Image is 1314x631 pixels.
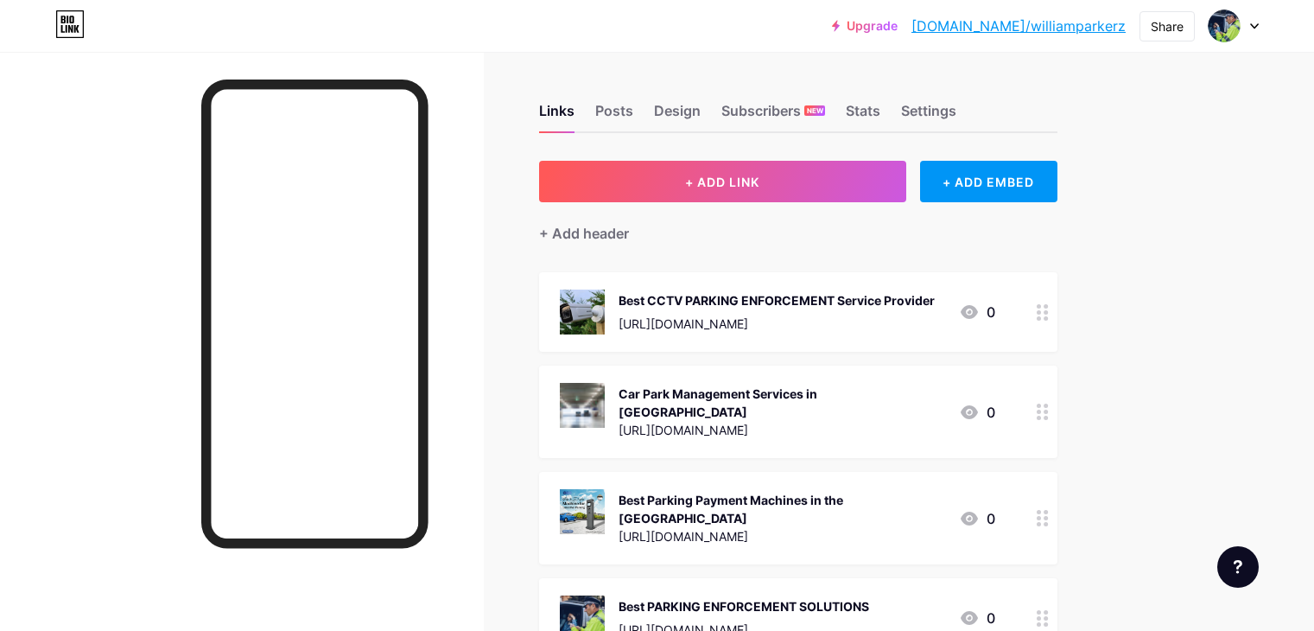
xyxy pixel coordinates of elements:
[959,608,995,628] div: 0
[560,290,605,335] img: Best CCTV PARKING ENFORCEMENT Service Provider
[846,100,880,131] div: Stats
[832,19,898,33] a: Upgrade
[959,402,995,423] div: 0
[959,302,995,322] div: 0
[721,100,825,131] div: Subscribers
[807,105,823,116] span: NEW
[539,161,906,202] button: + ADD LINK
[539,100,574,131] div: Links
[560,383,605,428] img: Car Park Management Services in United Kingdom
[619,315,935,333] div: [URL][DOMAIN_NAME]
[654,100,701,131] div: Design
[595,100,633,131] div: Posts
[1151,17,1184,35] div: Share
[560,489,605,534] img: Best Parking Payment Machines in the United Kingdom
[619,385,945,421] div: Car Park Management Services in [GEOGRAPHIC_DATA]
[920,161,1057,202] div: + ADD EMBED
[685,175,759,189] span: + ADD LINK
[619,597,869,615] div: Best PARKING ENFORCEMENT SOLUTIONS
[911,16,1126,36] a: [DOMAIN_NAME]/williamparkerz
[619,291,935,309] div: Best CCTV PARKING ENFORCEMENT Service Provider
[1208,10,1241,42] img: williamparkerz
[619,421,945,439] div: [URL][DOMAIN_NAME]
[959,508,995,529] div: 0
[619,491,945,527] div: Best Parking Payment Machines in the [GEOGRAPHIC_DATA]
[619,527,945,545] div: [URL][DOMAIN_NAME]
[901,100,956,131] div: Settings
[539,223,629,244] div: + Add header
